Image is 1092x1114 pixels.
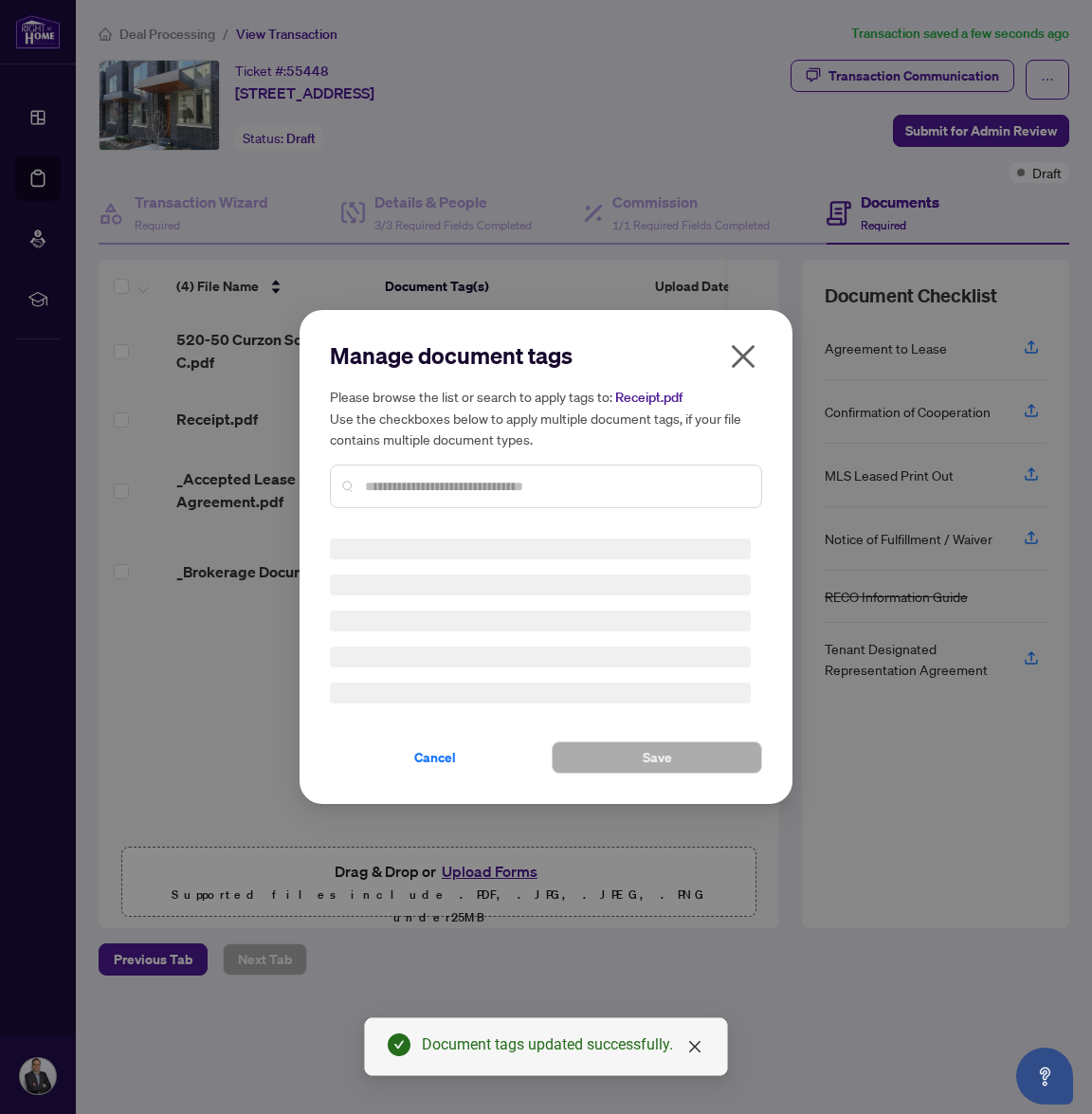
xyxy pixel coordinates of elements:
button: Open asap [1016,1048,1073,1105]
button: Save [552,741,762,774]
h5: Please browse the list or search to apply tags to: Use the checkboxes below to apply multiple doc... [330,386,762,449]
span: close [687,1039,702,1054]
span: Cancel [414,742,456,773]
span: check-circle [388,1033,410,1056]
span: Receipt.pdf [615,389,682,406]
a: Close [684,1036,705,1057]
h2: Manage document tags [330,340,762,371]
div: Document tags updated successfully. [422,1033,704,1056]
span: close [728,341,758,372]
button: Cancel [330,741,540,774]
